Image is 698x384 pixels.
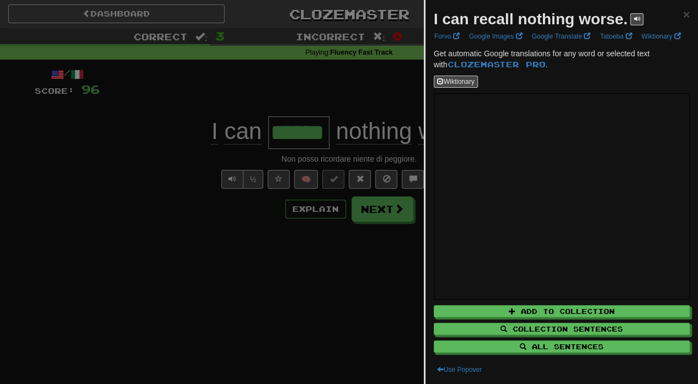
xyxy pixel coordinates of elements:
[596,30,635,42] a: Tatoeba
[434,364,485,376] button: Use Popover
[434,305,690,317] button: Add to Collection
[683,8,690,20] span: ×
[434,340,690,353] button: All Sentences
[466,30,526,42] a: Google Images
[683,8,690,20] button: Close
[434,10,628,28] strong: I can recall nothing worse.
[638,30,684,42] a: Wiktionary
[447,60,546,69] a: Clozemaster Pro
[434,48,690,70] p: Get automatic Google translations for any word or selected text with .
[434,76,478,88] button: Wiktionary
[431,30,463,42] a: Forvo
[434,323,690,335] button: Collection Sentences
[528,30,594,42] a: Google Translate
